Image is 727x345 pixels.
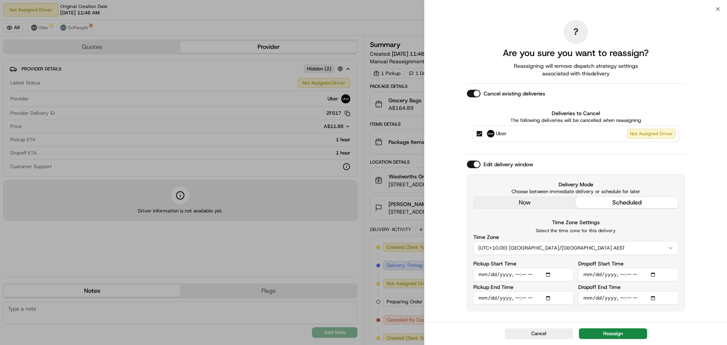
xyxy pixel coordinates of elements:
[496,130,507,137] span: Uber
[473,261,516,266] label: Pickup Start Time
[473,234,499,240] label: Time Zone
[487,130,495,137] img: Uber
[552,219,600,226] label: Time Zone Settings
[473,188,679,195] p: Choose between immediate delivery or schedule for later
[473,284,513,290] label: Pickup End Time
[579,328,647,339] button: Reassign
[578,261,624,266] label: Dropoff Start Time
[484,161,533,168] label: Edit delivery window
[474,197,576,208] button: now
[503,62,649,77] span: Reassigning will remove dispatch strategy settings associated with this delivery
[484,90,545,97] label: Cancel existing deliveries
[576,197,678,208] button: scheduled
[473,181,679,188] label: Delivery Mode
[564,20,588,44] div: ?
[503,47,649,59] h2: Are you sure you want to reassign?
[473,109,679,117] label: Deliveries to Cancel
[505,328,573,339] button: Cancel
[578,284,621,290] label: Dropoff End Time
[473,117,679,124] p: The following deliveries will be cancelled when reassigning
[473,228,679,234] p: Select the time zone for this delivery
